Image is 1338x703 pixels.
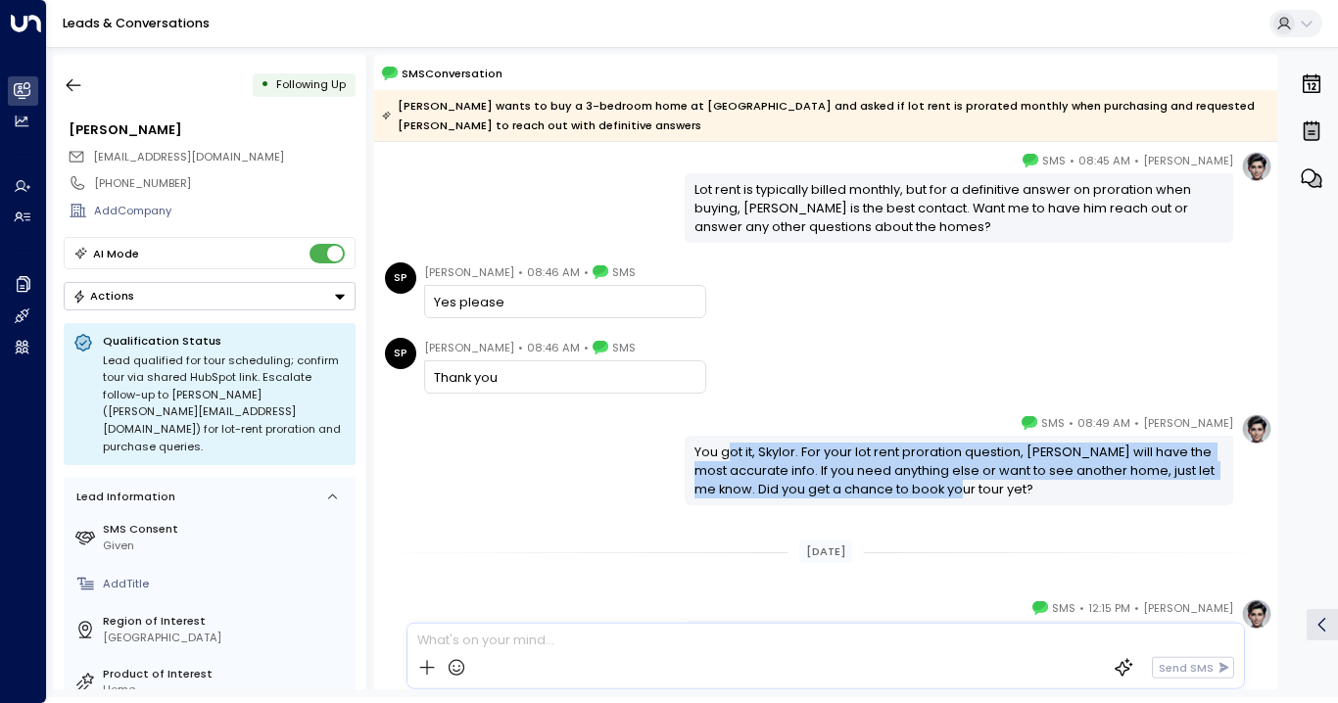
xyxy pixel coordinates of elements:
a: Leads & Conversations [63,15,210,31]
label: Region of Interest [103,613,349,630]
span: • [584,338,589,357]
div: AddCompany [94,203,355,219]
span: Following Up [276,76,346,92]
span: [PERSON_NAME] [424,338,514,357]
div: AI Mode [93,244,139,263]
label: SMS Consent [103,521,349,538]
span: [PERSON_NAME] [424,262,514,282]
span: 08:46 AM [527,338,580,357]
img: profile-logo.png [1241,151,1272,182]
img: profile-logo.png [1241,413,1272,445]
span: [EMAIL_ADDRESS][DOMAIN_NAME] [93,149,284,164]
span: 08:46 AM [527,262,580,282]
span: SMS Conversation [402,65,502,82]
span: 08:49 AM [1077,413,1130,433]
div: Lead Information [71,489,175,505]
div: Home [103,681,349,698]
p: Qualification Status [103,333,346,349]
div: Yes please [434,293,695,311]
span: [PERSON_NAME] [1143,598,1233,618]
span: SMS [1052,598,1075,618]
div: Button group with a nested menu [64,282,356,310]
button: Actions [64,282,356,310]
span: • [1079,598,1084,618]
span: [PERSON_NAME] [1143,413,1233,433]
span: officialskylor@gmail.com [93,149,284,165]
span: • [518,338,523,357]
span: SMS [1042,151,1066,170]
div: Lead qualified for tour scheduling; confirm tour via shared HubSpot link. Escalate follow-up to [... [103,352,346,456]
div: Actions [72,289,134,303]
div: • [261,70,269,99]
div: SP [385,338,416,369]
span: • [1134,151,1139,170]
div: Given [103,538,349,554]
div: [PERSON_NAME] [69,120,355,139]
div: Lot rent is typically billed monthly, but for a definitive answer on proration when buying, [PERS... [694,180,1224,237]
span: 12:15 PM [1088,598,1130,618]
span: • [518,262,523,282]
span: SMS [612,262,636,282]
span: SMS [1041,413,1065,433]
div: You got it, Skylor. For your lot rent proration question, [PERSON_NAME] will have the most accura... [694,443,1224,499]
div: AddTitle [103,576,349,592]
div: [PHONE_NUMBER] [94,175,355,192]
div: SP [385,262,416,294]
span: • [1134,598,1139,618]
span: • [1069,413,1074,433]
span: 08:45 AM [1078,151,1130,170]
div: [GEOGRAPHIC_DATA] [103,630,349,646]
div: [DATE] [799,540,852,563]
span: • [584,262,589,282]
div: Thank you [434,368,695,387]
div: [PERSON_NAME] wants to buy a 3-bedroom home at [GEOGRAPHIC_DATA] and asked if lot rent is prorate... [382,96,1267,135]
span: • [1070,151,1075,170]
span: [PERSON_NAME] [1143,151,1233,170]
img: profile-logo.png [1241,598,1272,630]
span: • [1134,413,1139,433]
span: SMS [612,338,636,357]
label: Product of Interest [103,666,349,682]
